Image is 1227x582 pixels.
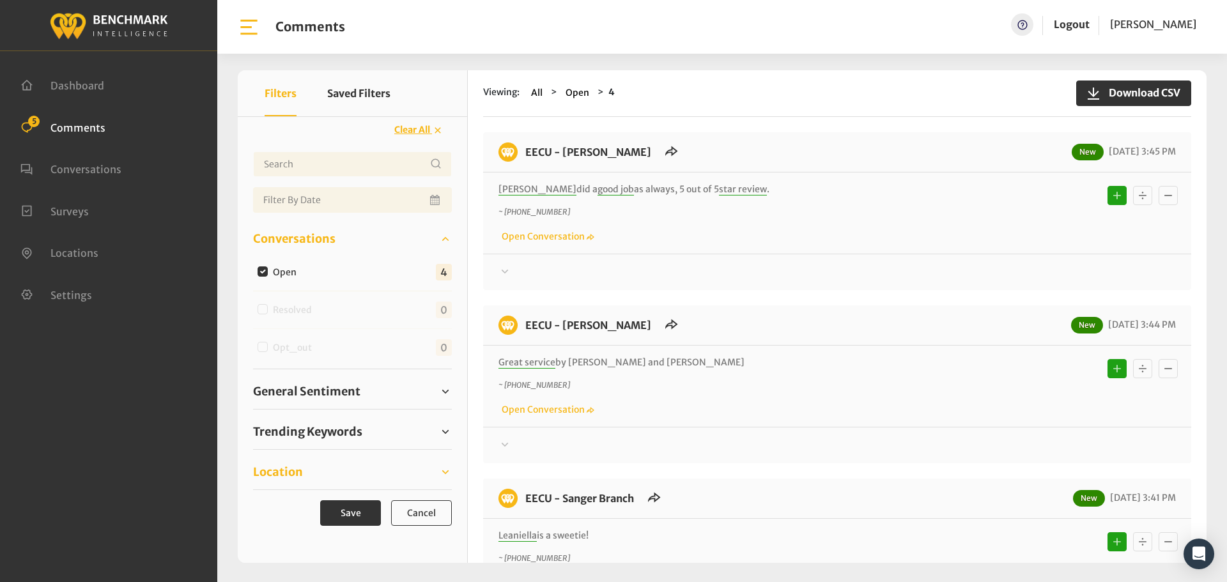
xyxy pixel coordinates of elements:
[525,146,651,158] a: EECU - [PERSON_NAME]
[20,287,92,300] a: Settings
[1104,356,1181,381] div: Basic example
[20,162,121,174] a: Conversations
[253,151,452,177] input: Username
[49,10,168,41] img: benchmark
[1106,146,1176,157] span: [DATE] 3:45 PM
[20,245,98,258] a: Locations
[20,120,105,133] a: Comments 5
[498,142,518,162] img: benchmark
[428,187,444,213] button: Open Calendar
[518,142,659,162] h6: EECU - Selma Branch
[436,264,452,280] span: 4
[436,302,452,318] span: 0
[1101,85,1180,100] span: Download CSV
[719,183,767,195] span: star review
[268,303,322,317] label: Resolved
[498,404,594,415] a: Open Conversation
[386,119,452,141] button: Clear All
[1184,539,1214,569] div: Open Intercom Messenger
[498,356,1007,369] p: by [PERSON_NAME] and [PERSON_NAME]
[253,230,336,247] span: Conversations
[394,124,430,135] span: Clear All
[320,500,381,526] button: Save
[436,339,452,356] span: 0
[483,86,520,100] span: Viewing:
[327,70,390,116] button: Saved Filters
[1105,319,1176,330] span: [DATE] 3:44 PM
[525,492,634,505] a: EECU - Sanger Branch
[1054,18,1090,31] a: Logout
[518,489,642,508] h6: EECU - Sanger Branch
[20,78,104,91] a: Dashboard
[498,356,555,369] span: Great service
[1110,18,1196,31] span: [PERSON_NAME]
[498,529,1007,542] p: is a sweetie!
[20,204,89,217] a: Surveys
[253,422,452,441] a: Trending Keywords
[1054,13,1090,36] a: Logout
[258,266,268,277] input: Open
[268,341,322,355] label: Opt_out
[253,187,452,213] input: Date range input field
[50,204,89,217] span: Surveys
[498,207,570,217] i: ~ [PHONE_NUMBER]
[1076,80,1191,106] button: Download CSV
[28,116,40,127] span: 5
[253,463,452,482] a: Location
[1104,529,1181,555] div: Basic example
[1107,492,1176,503] span: [DATE] 3:41 PM
[525,319,651,332] a: EECU - [PERSON_NAME]
[562,86,593,100] button: Open
[238,16,260,38] img: bar
[253,463,303,480] span: Location
[50,163,121,176] span: Conversations
[498,553,570,563] i: ~ [PHONE_NUMBER]
[498,530,537,542] span: Leaniella
[265,70,297,116] button: Filters
[608,86,615,98] strong: 4
[275,19,345,34] h1: Comments
[498,183,576,195] span: [PERSON_NAME]
[268,266,307,279] label: Open
[253,229,452,249] a: Conversations
[50,121,105,134] span: Comments
[1110,13,1196,36] a: [PERSON_NAME]
[598,183,634,195] span: good job
[50,288,92,301] span: Settings
[518,316,659,335] h6: EECU - Selma Branch
[498,489,518,508] img: benchmark
[498,380,570,390] i: ~ [PHONE_NUMBER]
[498,231,594,242] a: Open Conversation
[253,383,360,400] span: General Sentiment
[253,423,362,440] span: Trending Keywords
[1104,183,1181,208] div: Basic example
[50,79,104,92] span: Dashboard
[527,86,546,100] button: All
[498,183,1007,196] p: did a as always, 5 out of 5 .
[1073,490,1105,507] span: New
[253,382,452,401] a: General Sentiment
[391,500,452,526] button: Cancel
[1071,317,1103,333] span: New
[1072,144,1104,160] span: New
[498,316,518,335] img: benchmark
[50,247,98,259] span: Locations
